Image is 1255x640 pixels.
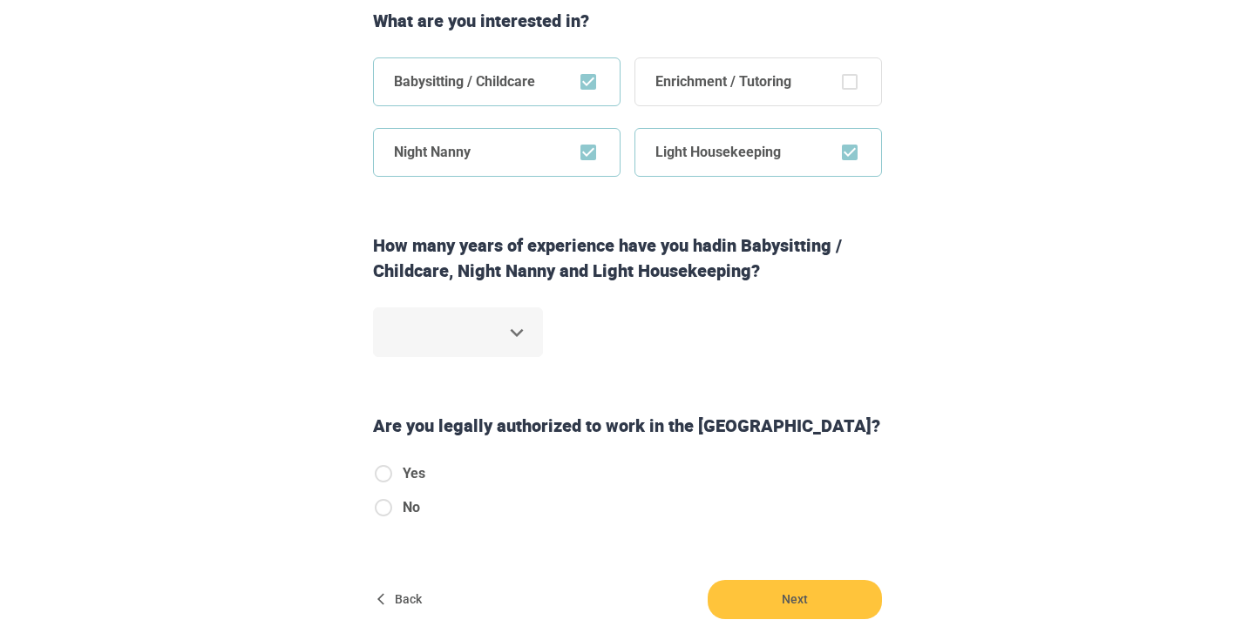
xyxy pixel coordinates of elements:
span: Enrichment / Tutoring [634,57,812,106]
div: Are you legally authorized to work in the [GEOGRAPHIC_DATA]? [366,414,889,439]
button: Back [373,580,429,619]
div: ​ [373,307,543,357]
button: Next [708,580,882,619]
span: Night Nanny [373,128,492,177]
div: What are you interested in? [366,9,889,34]
span: Light Housekeeping [634,128,802,177]
span: Babysitting / Childcare [373,57,556,106]
div: authorizedToWorkInUS [373,463,439,531]
span: Yes [403,463,425,484]
span: No [403,497,420,518]
div: How many years of experience have you had in Babysitting / Childcare, Night Nanny and Light House... [366,233,889,283]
